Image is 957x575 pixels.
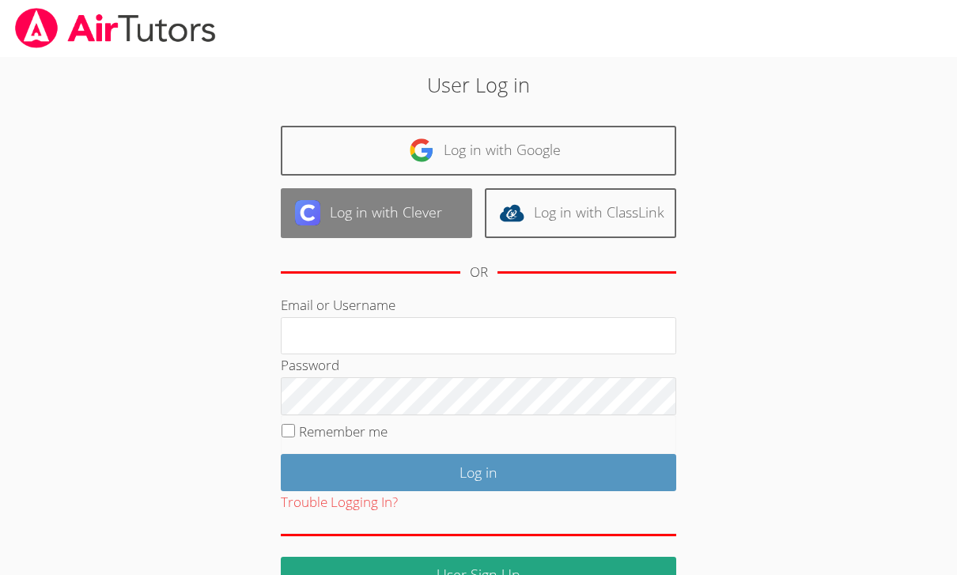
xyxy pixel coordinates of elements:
button: Trouble Logging In? [281,491,398,514]
h2: User Log in [220,70,736,100]
div: OR [470,261,488,284]
label: Password [281,356,339,374]
img: google-logo-50288ca7cdecda66e5e0955fdab243c47b7ad437acaf1139b6f446037453330a.svg [409,138,434,163]
img: airtutors_banner-c4298cdbf04f3fff15de1276eac7730deb9818008684d7c2e4769d2f7ddbe033.png [13,8,217,48]
img: classlink-logo-d6bb404cc1216ec64c9a2012d9dc4662098be43eaf13dc465df04b49fa7ab582.svg [499,200,524,225]
a: Log in with ClassLink [485,188,676,238]
img: clever-logo-6eab21bc6e7a338710f1a6ff85c0baf02591cd810cc4098c63d3a4b26e2feb20.svg [295,200,320,225]
input: Log in [281,454,676,491]
a: Log in with Google [281,126,676,176]
label: Email or Username [281,296,395,314]
label: Remember me [299,422,388,441]
a: Log in with Clever [281,188,472,238]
